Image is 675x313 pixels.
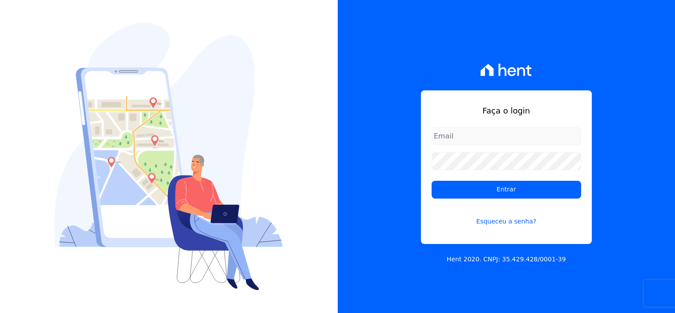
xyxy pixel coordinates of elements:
[432,105,581,117] h1: Faça o login
[447,255,566,264] p: Hent 2020. CNPJ: 35.429.428/0001-39
[432,127,581,145] input: Email
[432,181,581,199] input: Entrar
[54,23,283,290] img: Login
[432,206,581,226] a: Esqueceu a senha?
